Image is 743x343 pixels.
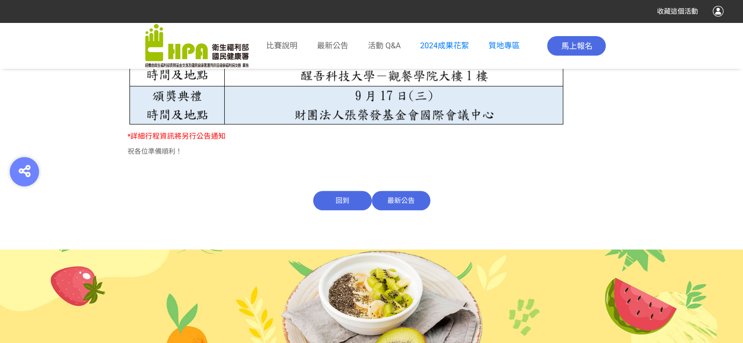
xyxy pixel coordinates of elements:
[488,41,520,50] a: 質地專區
[547,36,606,56] button: 馬上報名
[145,24,249,68] img: 「2025銀領新食尚 銀養創新料理」競賽
[657,7,698,15] span: 收藏這個活動
[127,132,226,141] span: *詳細行程資訊將另行公告通知
[368,41,401,50] span: 活動 Q&A
[313,191,372,210] span: 回到
[266,40,297,52] a: 比賽說明
[368,40,401,52] a: 活動 Q&A
[561,41,592,51] span: 馬上報名
[317,41,348,50] span: 最新公告
[313,197,430,204] a: 回到最新公告
[127,146,616,157] p: 祝各位準備順利！
[266,41,297,50] span: 比賽說明
[372,191,430,210] span: 最新公告
[317,40,348,52] a: 最新公告
[420,41,469,50] a: 2024成果花絮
